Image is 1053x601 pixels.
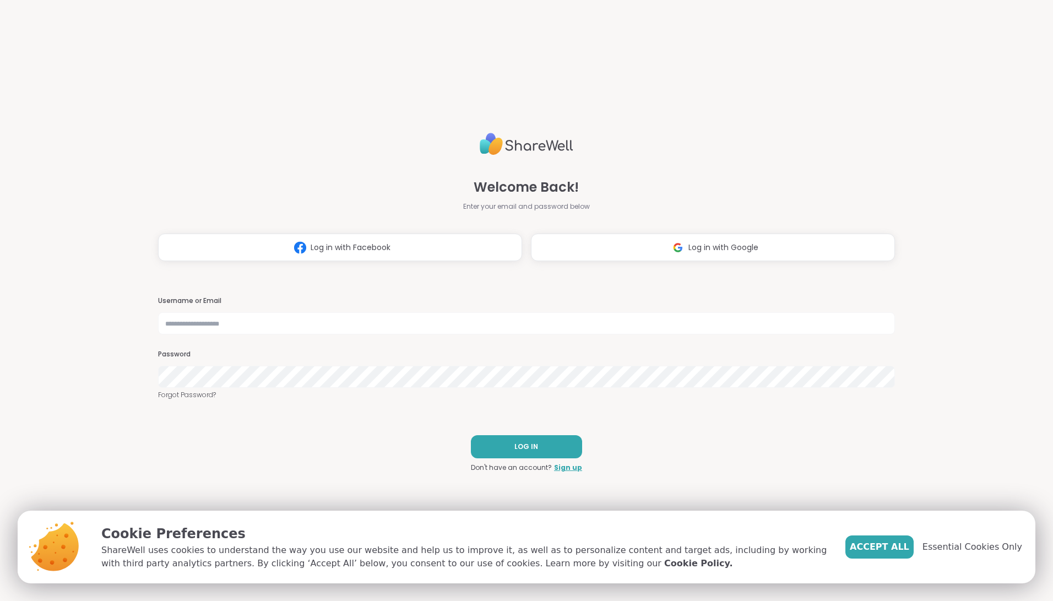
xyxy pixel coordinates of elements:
[463,202,590,212] span: Enter your email and password below
[554,463,582,473] a: Sign up
[667,237,688,258] img: ShareWell Logomark
[850,540,909,554] span: Accept All
[531,234,895,261] button: Log in with Google
[471,435,582,458] button: LOG IN
[480,128,573,160] img: ShareWell Logo
[158,234,522,261] button: Log in with Facebook
[311,242,390,253] span: Log in with Facebook
[688,242,758,253] span: Log in with Google
[158,350,895,359] h3: Password
[290,237,311,258] img: ShareWell Logomark
[101,524,828,544] p: Cookie Preferences
[922,540,1022,554] span: Essential Cookies Only
[101,544,828,570] p: ShareWell uses cookies to understand the way you use our website and help us to improve it, as we...
[845,535,914,559] button: Accept All
[471,463,552,473] span: Don't have an account?
[664,557,732,570] a: Cookie Policy.
[514,442,538,452] span: LOG IN
[158,390,895,400] a: Forgot Password?
[474,177,579,197] span: Welcome Back!
[158,296,895,306] h3: Username or Email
